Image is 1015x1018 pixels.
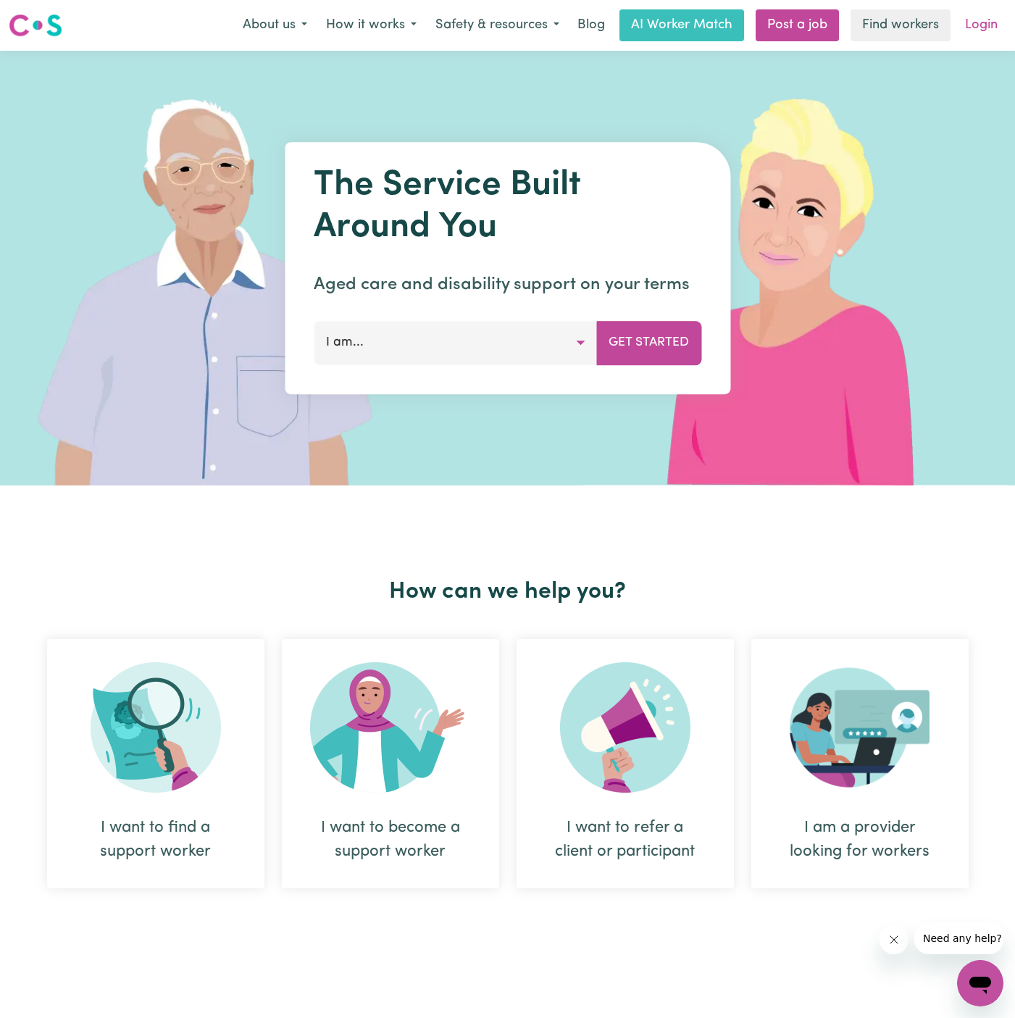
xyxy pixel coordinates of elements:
[47,639,264,888] div: I want to find a support worker
[314,165,701,249] h1: The Service Built Around You
[9,9,62,42] a: Careseekers logo
[282,639,499,888] div: I want to become a support worker
[751,639,969,888] div: I am a provider looking for workers
[9,12,62,38] img: Careseekers logo
[91,662,221,793] img: Search
[596,321,701,364] button: Get Started
[38,578,977,606] h2: How can we help you?
[82,816,230,864] div: I want to find a support worker
[851,9,951,41] a: Find workers
[569,9,614,41] a: Blog
[551,816,699,864] div: I want to refer a client or participant
[957,960,1003,1006] iframe: Button to launch messaging window
[560,662,690,793] img: Refer
[790,662,930,793] img: Provider
[914,922,1003,954] iframe: Message from company
[317,816,464,864] div: I want to become a support worker
[310,662,471,793] img: Become Worker
[317,10,426,41] button: How it works
[426,10,569,41] button: Safety & resources
[314,272,701,298] p: Aged care and disability support on your terms
[314,321,597,364] button: I am...
[517,639,734,888] div: I want to refer a client or participant
[756,9,839,41] a: Post a job
[956,9,1006,41] a: Login
[233,10,317,41] button: About us
[619,9,744,41] a: AI Worker Match
[786,816,934,864] div: I am a provider looking for workers
[880,925,909,954] iframe: Close message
